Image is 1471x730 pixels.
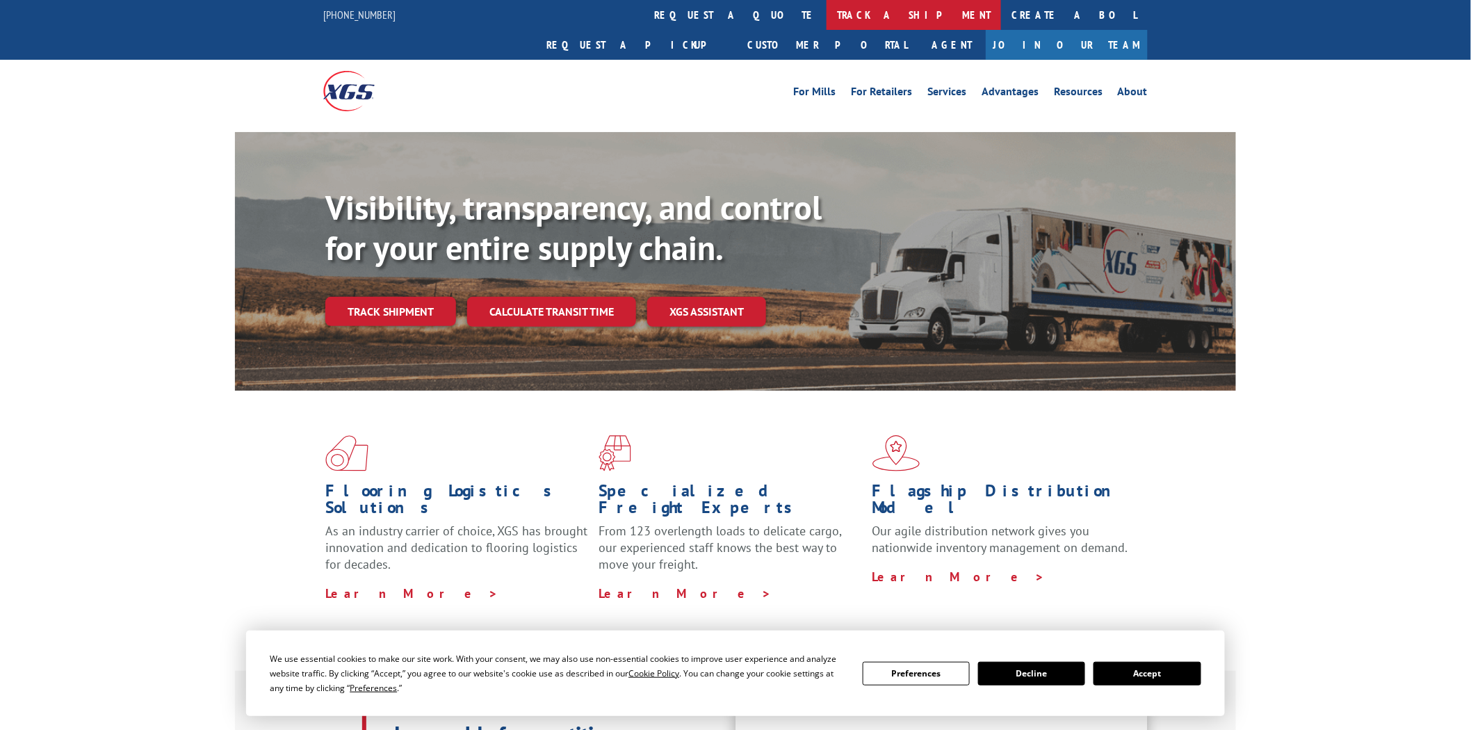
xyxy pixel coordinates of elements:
[1054,86,1103,102] a: Resources
[986,30,1148,60] a: Join Our Team
[599,585,772,601] a: Learn More >
[737,30,918,60] a: Customer Portal
[1118,86,1148,102] a: About
[467,297,636,327] a: Calculate transit time
[872,482,1135,523] h1: Flagship Distribution Model
[851,86,912,102] a: For Retailers
[599,435,631,471] img: xgs-icon-focused-on-flooring-red
[628,667,679,679] span: Cookie Policy
[793,86,836,102] a: For Mills
[872,569,1046,585] a: Learn More >
[982,86,1039,102] a: Advantages
[647,297,766,327] a: XGS ASSISTANT
[323,8,396,22] a: [PHONE_NUMBER]
[325,585,498,601] a: Learn More >
[872,435,920,471] img: xgs-icon-flagship-distribution-model-red
[927,86,966,102] a: Services
[599,482,861,523] h1: Specialized Freight Experts
[246,631,1225,716] div: Cookie Consent Prompt
[325,435,368,471] img: xgs-icon-total-supply-chain-intelligence-red
[599,523,861,585] p: From 123 overlength loads to delicate cargo, our experienced staff knows the best way to move you...
[325,482,588,523] h1: Flooring Logistics Solutions
[325,186,822,269] b: Visibility, transparency, and control for your entire supply chain.
[978,662,1085,686] button: Decline
[325,297,456,326] a: Track shipment
[1094,662,1201,686] button: Accept
[872,523,1128,555] span: Our agile distribution network gives you nationwide inventory management on demand.
[536,30,737,60] a: Request a pickup
[325,523,587,572] span: As an industry carrier of choice, XGS has brought innovation and dedication to flooring logistics...
[350,682,397,694] span: Preferences
[863,662,970,686] button: Preferences
[270,651,845,695] div: We use essential cookies to make our site work. With your consent, we may also use non-essential ...
[918,30,986,60] a: Agent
